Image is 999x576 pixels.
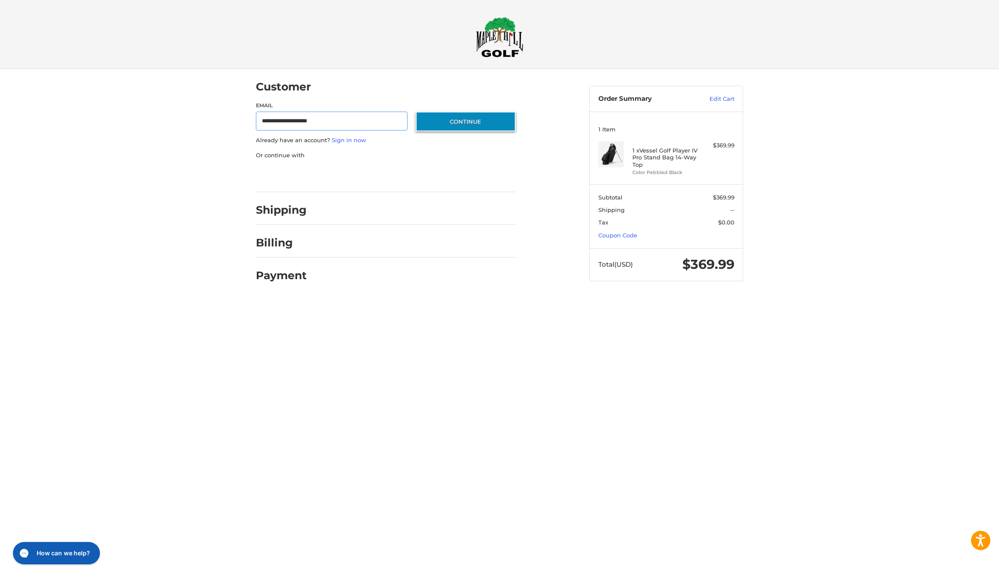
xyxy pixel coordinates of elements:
iframe: PayPal-paypal [253,168,318,184]
span: Tax [598,219,608,226]
h3: Order Summary [598,95,691,103]
span: $369.99 [713,194,734,201]
h2: Customer [256,80,311,93]
iframe: Gorgias live chat messenger [9,539,103,567]
iframe: Google Customer Reviews [928,553,999,576]
p: Or continue with [256,151,516,160]
span: -- [730,206,734,213]
div: $369.99 [700,141,734,150]
span: Subtotal [598,194,622,201]
a: Sign in now [332,137,366,143]
p: Already have an account? [256,136,516,145]
iframe: PayPal-paylater [326,168,391,184]
h2: Payment [256,269,307,282]
span: $0.00 [718,219,734,226]
h3: 1 Item [598,126,734,133]
a: Edit Cart [691,95,734,103]
button: Continue [416,112,516,131]
span: $369.99 [682,256,734,272]
span: Total (USD) [598,260,633,268]
h4: 1 x Vessel Golf Player IV Pro Stand Bag 14-Way Top [632,147,698,168]
li: Color Pebbled Black [632,169,698,176]
h2: Shipping [256,203,307,217]
h2: Billing [256,236,306,249]
span: Shipping [598,206,625,213]
img: Maple Hill Golf [476,17,523,57]
label: Email [256,102,408,109]
a: Coupon Code [598,232,637,239]
iframe: PayPal-venmo [399,168,464,184]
